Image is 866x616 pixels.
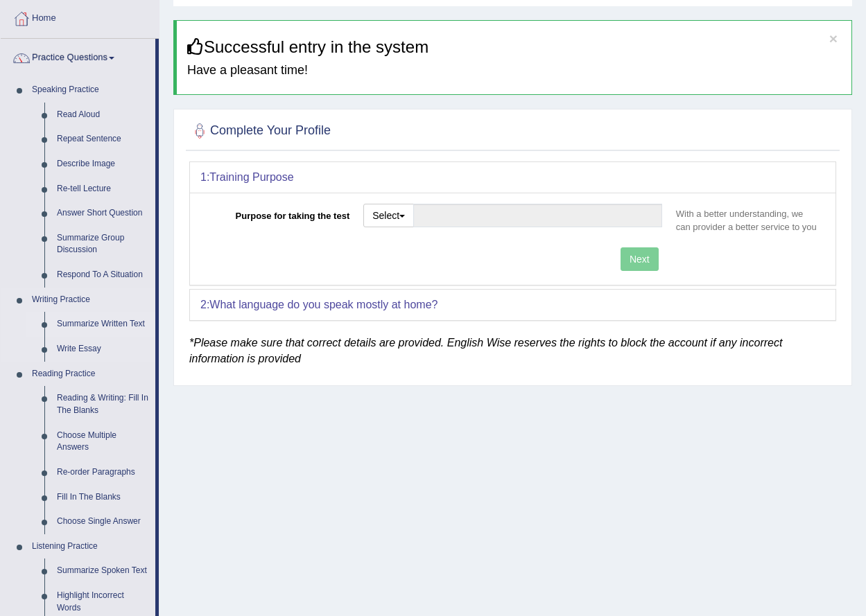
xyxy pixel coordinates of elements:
[51,485,155,510] a: Fill In The Blanks
[209,171,293,183] b: Training Purpose
[51,386,155,423] a: Reading & Writing: Fill In The Blanks
[187,38,841,56] h3: Successful entry in the system
[189,337,782,365] em: *Please make sure that correct details are provided. English Wise reserves the rights to block th...
[669,207,825,234] p: With a better understanding, we can provider a better service to you
[1,39,155,73] a: Practice Questions
[51,152,155,177] a: Describe Image
[51,127,155,152] a: Repeat Sentence
[51,226,155,263] a: Summarize Group Discussion
[51,509,155,534] a: Choose Single Answer
[363,204,414,227] button: Select
[51,460,155,485] a: Re-order Paragraphs
[189,121,331,141] h2: Complete Your Profile
[51,103,155,127] a: Read Aloud
[26,362,155,387] a: Reading Practice
[26,78,155,103] a: Speaking Practice
[51,558,155,583] a: Summarize Spoken Text
[829,31,838,46] button: ×
[51,201,155,226] a: Answer Short Question
[51,177,155,202] a: Re-tell Lecture
[190,162,835,193] div: 1:
[26,534,155,559] a: Listening Practice
[209,299,438,310] b: What language do you speak mostly at home?
[51,312,155,337] a: Summarize Written Text
[51,337,155,362] a: Write Essay
[190,290,835,320] div: 2:
[200,204,356,222] label: Purpose for taking the test
[51,263,155,288] a: Respond To A Situation
[26,288,155,313] a: Writing Practice
[51,423,155,460] a: Choose Multiple Answers
[187,64,841,78] h4: Have a pleasant time!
